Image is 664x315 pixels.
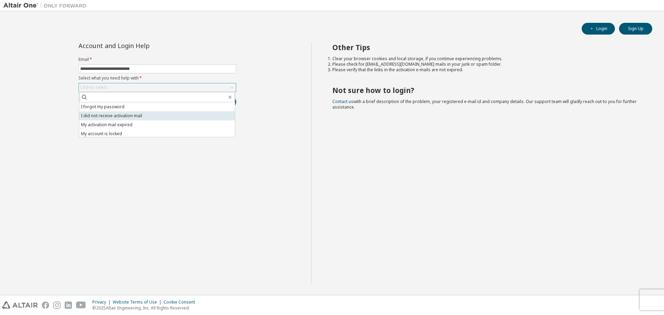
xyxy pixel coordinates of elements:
div: Website Terms of Use [113,299,164,305]
p: © 2025 Altair Engineering, Inc. All Rights Reserved. [92,305,199,311]
div: Click to select [80,85,107,90]
img: facebook.svg [42,302,49,309]
button: Login [582,23,615,35]
img: youtube.svg [76,302,86,309]
button: Sign Up [619,23,652,35]
div: Privacy [92,299,113,305]
div: Account and Login Help [79,43,205,48]
img: linkedin.svg [65,302,72,309]
div: Click to select [79,83,236,92]
label: Select what you need help with [79,75,236,81]
h2: Not sure how to login? [332,86,640,95]
h2: Other Tips [332,43,640,52]
li: Clear your browser cookies and local storage, if you continue experiencing problems. [332,56,640,62]
li: Please verify that the links in the activation e-mails are not expired. [332,67,640,73]
li: I forgot my password [79,102,235,111]
li: Please check for [EMAIL_ADDRESS][DOMAIN_NAME] mails in your junk or spam folder. [332,62,640,67]
img: Altair One [3,2,90,9]
span: with a brief description of the problem, your registered e-mail id and company details. Our suppo... [332,99,637,110]
a: Contact us [332,99,353,104]
label: Email [79,57,236,62]
img: instagram.svg [53,302,61,309]
img: altair_logo.svg [2,302,38,309]
div: Cookie Consent [164,299,199,305]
